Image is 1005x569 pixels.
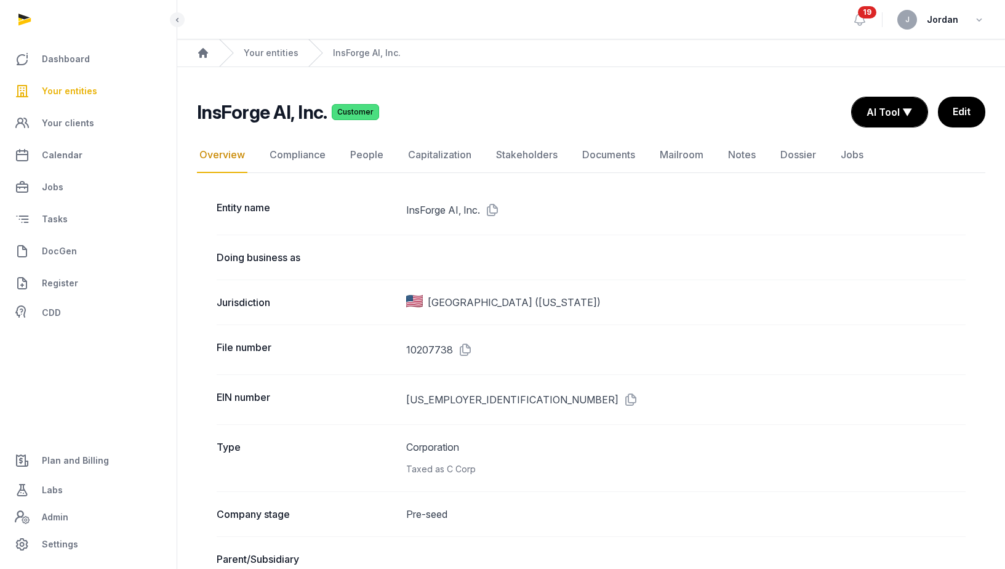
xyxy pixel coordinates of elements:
[406,390,966,410] dd: [US_EMPLOYER_IDENTIFICATION_NUMBER]
[852,97,927,127] button: AI Tool ▼
[197,137,985,173] nav: Tabs
[42,148,82,163] span: Calendar
[348,137,386,173] a: People
[494,137,560,173] a: Stakeholders
[42,180,63,195] span: Jobs
[10,236,167,266] a: DocGen
[244,47,298,59] a: Your entities
[10,76,167,106] a: Your entities
[217,200,396,220] dt: Entity name
[10,140,167,170] a: Calendar
[197,137,247,173] a: Overview
[10,268,167,298] a: Register
[10,475,167,505] a: Labs
[406,507,966,522] dd: Pre-seed
[217,440,396,477] dt: Type
[778,137,819,173] a: Dossier
[406,440,966,477] dd: Corporation
[333,47,401,59] a: InsForge AI, Inc.
[217,507,396,522] dt: Company stage
[217,250,396,265] dt: Doing business as
[10,204,167,234] a: Tasks
[217,552,396,567] dt: Parent/Subsidiary
[332,104,379,120] span: Customer
[657,137,706,173] a: Mailroom
[905,16,910,23] span: J
[42,116,94,131] span: Your clients
[42,453,109,468] span: Plan and Billing
[580,137,638,173] a: Documents
[10,44,167,74] a: Dashboard
[42,244,77,259] span: DocGen
[217,340,396,360] dt: File number
[938,97,985,127] a: Edit
[10,505,167,530] a: Admin
[428,295,601,310] span: [GEOGRAPHIC_DATA] ([US_STATE])
[10,530,167,559] a: Settings
[406,200,966,220] dd: InsForge AI, Inc.
[197,101,327,123] h2: InsForge AI, Inc.
[10,446,167,475] a: Plan and Billing
[726,137,758,173] a: Notes
[42,537,78,552] span: Settings
[217,295,396,310] dt: Jurisdiction
[406,462,966,477] div: Taxed as C Corp
[267,137,328,173] a: Compliance
[406,340,966,360] dd: 10207738
[927,12,958,27] span: Jordan
[42,305,61,320] span: CDD
[838,137,866,173] a: Jobs
[10,301,167,325] a: CDD
[10,172,167,202] a: Jobs
[42,84,97,99] span: Your entities
[10,108,167,138] a: Your clients
[858,6,876,18] span: 19
[897,10,917,30] button: J
[42,212,68,227] span: Tasks
[42,483,63,498] span: Labs
[42,510,68,525] span: Admin
[42,276,78,291] span: Register
[217,390,396,410] dt: EIN number
[42,52,90,67] span: Dashboard
[177,39,1005,67] nav: Breadcrumb
[406,137,474,173] a: Capitalization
